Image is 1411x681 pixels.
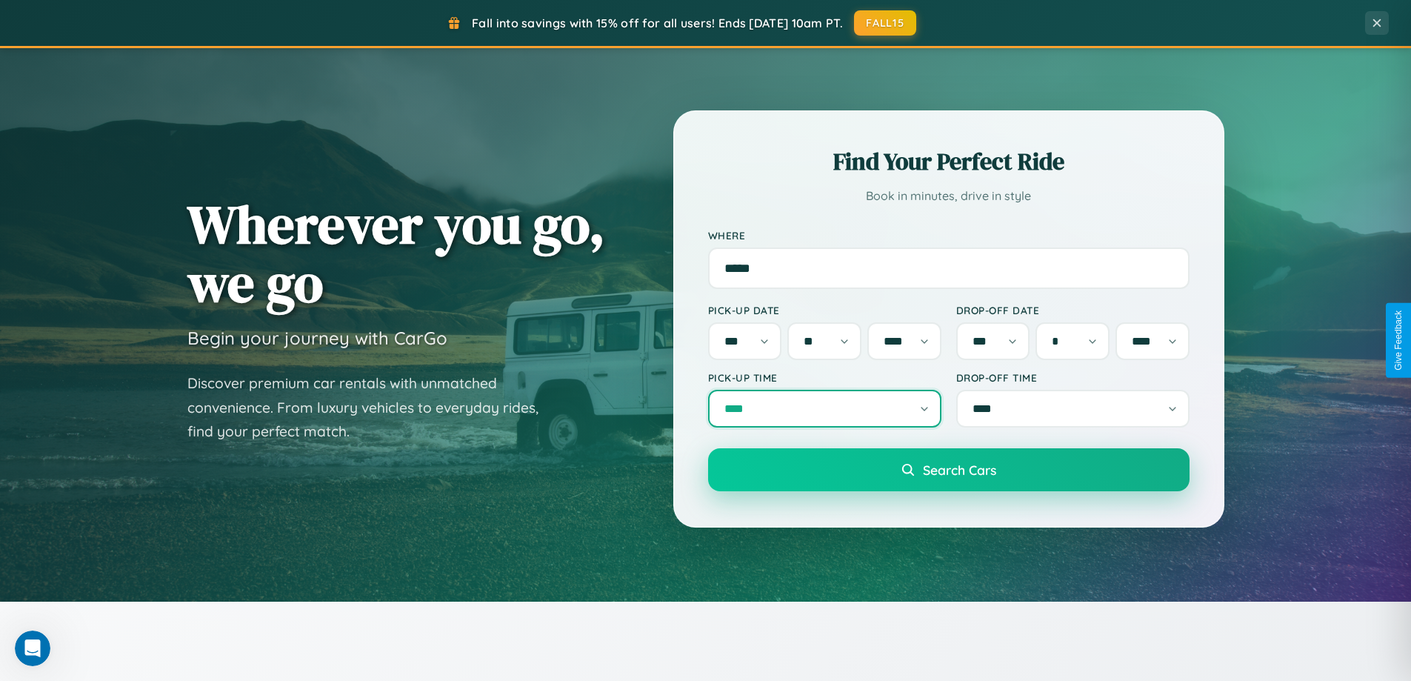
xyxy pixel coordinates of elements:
label: Pick-up Time [708,371,941,384]
h2: Find Your Perfect Ride [708,145,1190,178]
label: Where [708,229,1190,242]
label: Drop-off Date [956,304,1190,316]
p: Book in minutes, drive in style [708,185,1190,207]
label: Pick-up Date [708,304,941,316]
button: Search Cars [708,448,1190,491]
p: Discover premium car rentals with unmatched convenience. From luxury vehicles to everyday rides, ... [187,371,558,444]
span: Search Cars [923,462,996,478]
div: Give Feedback [1393,310,1404,371]
button: FALL15 [854,10,916,36]
h3: Begin your journey with CarGo [187,327,447,349]
label: Drop-off Time [956,371,1190,384]
h1: Wherever you go, we go [187,195,605,312]
span: Fall into savings with 15% off for all users! Ends [DATE] 10am PT. [472,16,843,30]
iframe: Intercom live chat [15,631,50,666]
